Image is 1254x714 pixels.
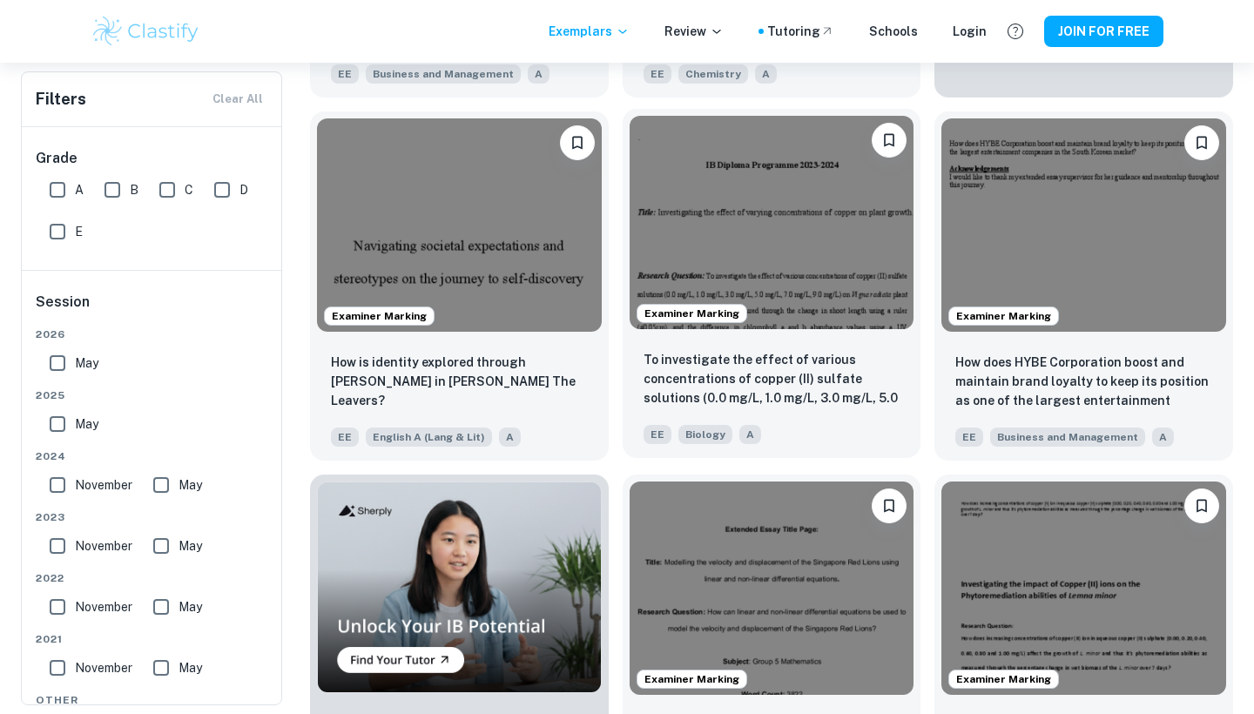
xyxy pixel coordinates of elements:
button: Please log in to bookmark exemplars [1184,125,1219,160]
span: 2023 [36,509,269,525]
span: Chemistry [678,64,748,84]
h6: Grade [36,148,269,169]
img: English A (Lang & Lit) EE example thumbnail: How is identity explored through Deming [317,118,602,332]
span: A [1152,428,1174,447]
span: 2025 [36,387,269,403]
a: Examiner MarkingPlease log in to bookmark exemplarsHow is identity explored through Deming Guo in... [310,111,609,461]
span: 2024 [36,448,269,464]
span: EE [644,64,671,84]
img: Clastify logo [91,14,201,49]
p: How does HYBE Corporation boost and maintain brand loyalty to keep its position as one of the lar... [955,353,1212,412]
span: 2026 [36,327,269,342]
button: Please log in to bookmark exemplars [872,488,907,523]
span: May [179,536,202,556]
a: Examiner MarkingPlease log in to bookmark exemplarsTo investigate the effect of various concentra... [623,111,921,461]
a: Schools [869,22,918,41]
img: Maths EE example thumbnail: How can linear and non-linear differenti [630,482,914,695]
p: Review [664,22,724,41]
span: Examiner Marking [949,671,1058,687]
img: Biology EE example thumbnail: To investigate the effect of various con [630,116,914,329]
span: Examiner Marking [949,308,1058,324]
span: B [130,180,138,199]
span: A [75,180,84,199]
span: C [185,180,193,199]
a: Examiner MarkingPlease log in to bookmark exemplarsHow does HYBE Corporation boost and maintain b... [934,111,1233,461]
span: November [75,475,132,495]
img: Biology EE example thumbnail: How does increasing concentrations of co [941,482,1226,695]
span: A [528,64,549,84]
span: November [75,597,132,616]
span: Examiner Marking [637,306,746,321]
button: JOIN FOR FREE [1044,16,1163,47]
span: Business and Management [990,428,1145,447]
span: Examiner Marking [637,671,746,687]
button: Please log in to bookmark exemplars [872,123,907,158]
span: May [179,475,202,495]
span: 2021 [36,631,269,647]
span: EE [331,428,359,447]
span: EE [955,428,983,447]
h6: Session [36,292,269,327]
img: Thumbnail [317,482,602,693]
span: May [75,414,98,434]
span: E [75,222,83,241]
span: D [239,180,248,199]
span: Examiner Marking [325,308,434,324]
a: Tutoring [767,22,834,41]
span: Business and Management [366,64,521,84]
button: Please log in to bookmark exemplars [560,125,595,160]
span: May [179,597,202,616]
span: November [75,536,132,556]
p: Exemplars [549,22,630,41]
button: Please log in to bookmark exemplars [1184,488,1219,523]
span: May [179,658,202,677]
span: Other [36,692,269,708]
span: Biology [678,425,732,444]
span: 2022 [36,570,269,586]
span: A [499,428,521,447]
span: November [75,658,132,677]
h6: Filters [36,87,86,111]
a: Login [953,22,987,41]
span: A [739,425,761,444]
img: Business and Management EE example thumbnail: How does HYBE Corporation boost and main [941,118,1226,332]
span: English A (Lang & Lit) [366,428,492,447]
span: A [755,64,777,84]
p: To investigate the effect of various concentrations of copper (II) sulfate solutions (0.0 mg/L, 1... [644,350,900,409]
span: May [75,354,98,373]
span: EE [644,425,671,444]
p: How is identity explored through Deming Guo in Lisa Ko’s The Leavers? [331,353,588,410]
span: EE [331,64,359,84]
button: Help and Feedback [1001,17,1030,46]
